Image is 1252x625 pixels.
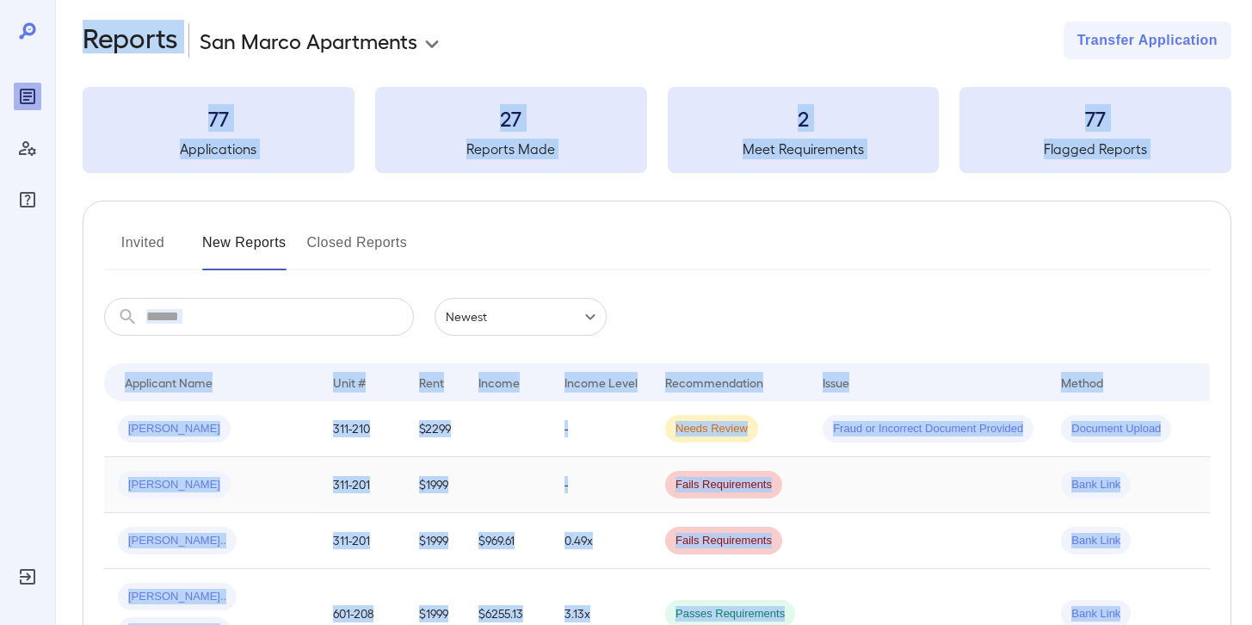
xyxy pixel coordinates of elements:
[83,22,178,59] h2: Reports
[202,229,287,270] button: New Reports
[1061,372,1103,393] div: Method
[319,513,405,569] td: 311-201
[125,372,213,393] div: Applicant Name
[14,186,41,213] div: FAQ
[1061,606,1131,622] span: Bank Link
[118,421,231,437] span: [PERSON_NAME]
[665,421,758,437] span: Needs Review
[668,139,940,159] h5: Meet Requirements
[435,298,607,336] div: Newest
[83,104,355,132] h3: 77
[307,229,408,270] button: Closed Reports
[668,104,940,132] h3: 2
[14,83,41,110] div: Reports
[375,139,647,159] h5: Reports Made
[405,457,465,513] td: $1999
[551,457,651,513] td: -
[465,513,551,569] td: $969.61
[14,134,41,162] div: Manage Users
[405,513,465,569] td: $1999
[665,477,782,493] span: Fails Requirements
[104,229,182,270] button: Invited
[118,589,237,605] span: [PERSON_NAME]..
[959,104,1231,132] h3: 77
[83,87,1231,173] summary: 77Applications27Reports Made2Meet Requirements77Flagged Reports
[405,401,465,457] td: $2299
[319,457,405,513] td: 311-201
[1061,421,1171,437] span: Document Upload
[551,401,651,457] td: -
[564,372,638,393] div: Income Level
[319,401,405,457] td: 311-210
[959,139,1231,159] h5: Flagged Reports
[665,606,795,622] span: Passes Requirements
[823,372,850,393] div: Issue
[665,533,782,549] span: Fails Requirements
[375,104,647,132] h3: 27
[200,27,417,54] p: San Marco Apartments
[665,372,763,393] div: Recommendation
[478,372,520,393] div: Income
[14,563,41,591] div: Log Out
[551,513,651,569] td: 0.49x
[823,421,1033,437] span: Fraud or Incorrect Document Provided
[118,477,231,493] span: [PERSON_NAME]
[1064,22,1231,59] button: Transfer Application
[419,372,447,393] div: Rent
[83,139,355,159] h5: Applications
[1061,533,1131,549] span: Bank Link
[1061,477,1131,493] span: Bank Link
[333,372,366,393] div: Unit #
[118,533,237,549] span: [PERSON_NAME]..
